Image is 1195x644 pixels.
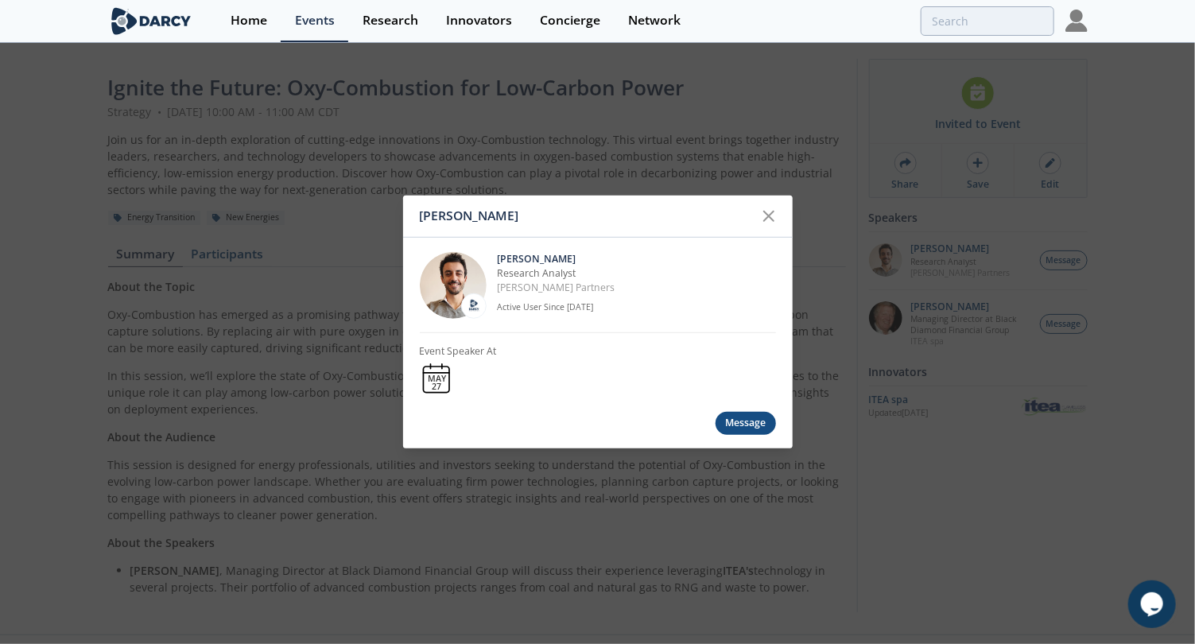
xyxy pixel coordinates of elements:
[420,362,453,395] img: calendar-blank.svg
[108,7,195,35] img: logo-wide.svg
[498,281,776,295] p: [PERSON_NAME] Partners
[466,298,482,314] img: Darcy Partners
[540,14,600,27] div: Concierge
[498,266,776,281] p: Research Analyst
[716,412,776,435] div: Message
[446,14,512,27] div: Innovators
[921,6,1054,36] input: Advanced Search
[428,382,446,391] div: 27
[498,301,776,314] p: Active User Since [DATE]
[363,14,418,27] div: Research
[428,374,446,383] div: MAY
[1128,580,1179,628] iframe: chat widget
[231,14,267,27] div: Home
[420,251,487,318] img: e78dc165-e339-43be-b819-6f39ce58aec6
[295,14,335,27] div: Events
[420,344,497,359] p: Event Speaker At
[1065,10,1088,32] img: Profile
[628,14,681,27] div: Network
[420,201,755,231] div: [PERSON_NAME]
[420,362,453,395] a: MAY 27
[498,251,776,266] p: [PERSON_NAME]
